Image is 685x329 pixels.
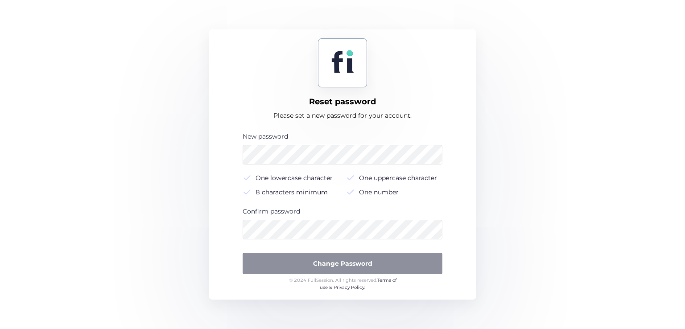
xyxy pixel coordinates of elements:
div: 8 characters minimum [256,187,328,197]
div: New password [243,132,442,141]
button: Change Password [243,253,442,274]
div: One lowercase character [256,173,333,183]
div: © 2024 FullSession. All rights reserved. [285,277,400,291]
div: Reset password [309,96,376,107]
div: One uppercase character [359,173,437,183]
a: Terms of use & Privacy Policy. [320,277,396,290]
div: One number [359,187,399,197]
div: Please set a new password for your account. [273,110,412,121]
div: Confirm password [243,206,442,216]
